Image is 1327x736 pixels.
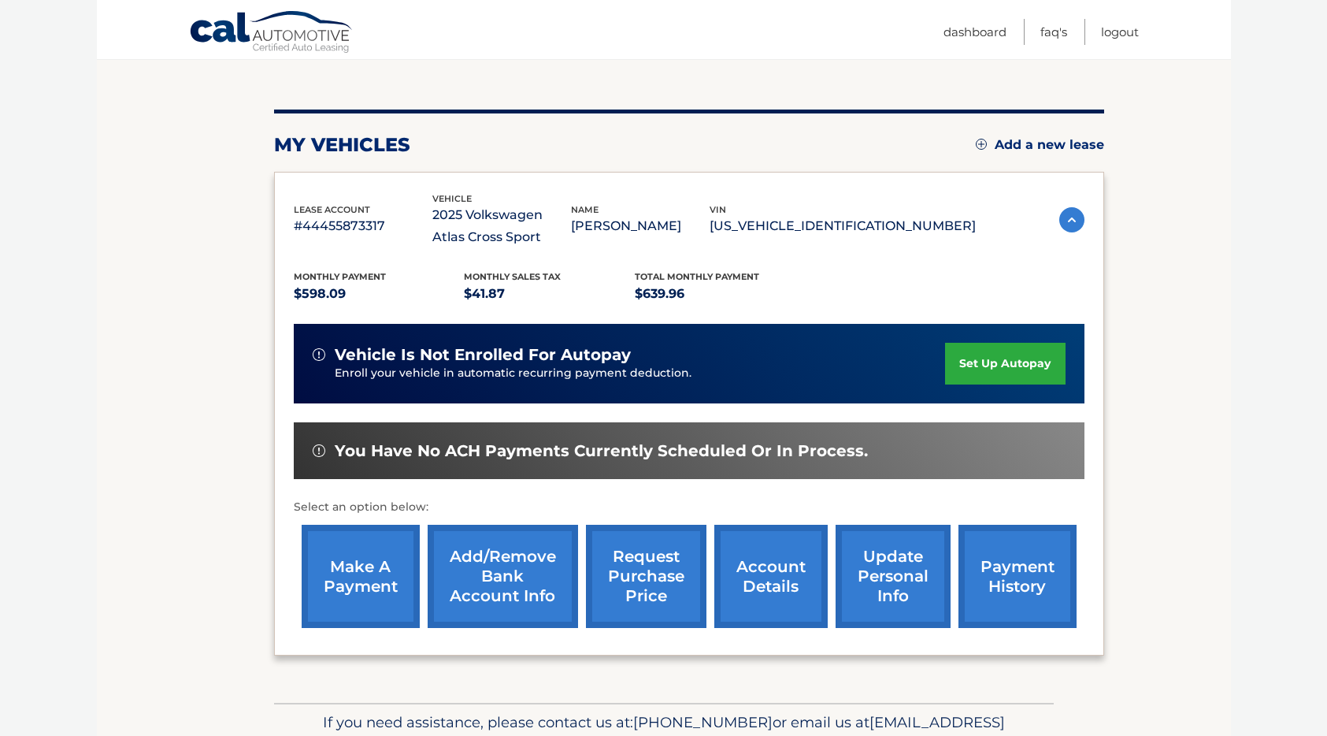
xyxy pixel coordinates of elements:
[294,283,465,305] p: $598.09
[464,271,561,282] span: Monthly sales Tax
[464,283,635,305] p: $41.87
[302,525,420,628] a: make a payment
[294,215,432,237] p: #44455873317
[294,204,370,215] span: lease account
[836,525,951,628] a: update personal info
[313,348,325,361] img: alert-white.svg
[432,193,472,204] span: vehicle
[274,133,410,157] h2: my vehicles
[633,713,773,731] span: [PHONE_NUMBER]
[335,345,631,365] span: vehicle is not enrolled for autopay
[571,215,710,237] p: [PERSON_NAME]
[976,137,1104,153] a: Add a new lease
[571,204,599,215] span: name
[714,525,828,628] a: account details
[335,365,946,382] p: Enroll your vehicle in automatic recurring payment deduction.
[976,139,987,150] img: add.svg
[945,343,1065,385] a: set up autopay
[428,525,578,628] a: Add/Remove bank account info
[710,204,726,215] span: vin
[294,271,386,282] span: Monthly Payment
[943,19,1006,45] a: Dashboard
[1059,207,1084,232] img: accordion-active.svg
[189,10,354,56] a: Cal Automotive
[294,498,1084,517] p: Select an option below:
[335,441,868,461] span: You have no ACH payments currently scheduled or in process.
[1101,19,1139,45] a: Logout
[635,283,806,305] p: $639.96
[958,525,1077,628] a: payment history
[432,204,571,248] p: 2025 Volkswagen Atlas Cross Sport
[635,271,759,282] span: Total Monthly Payment
[313,444,325,457] img: alert-white.svg
[586,525,706,628] a: request purchase price
[710,215,976,237] p: [US_VEHICLE_IDENTIFICATION_NUMBER]
[1040,19,1067,45] a: FAQ's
